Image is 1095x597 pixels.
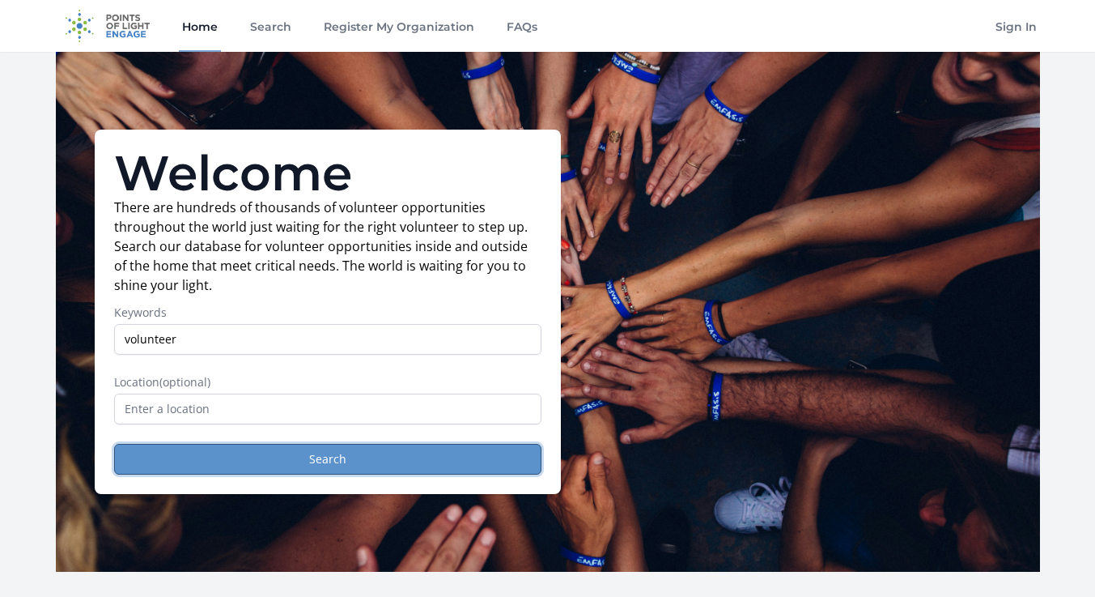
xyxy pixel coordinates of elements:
[114,305,541,321] label: Keywords
[114,149,541,198] h1: Welcome
[114,198,541,295] p: There are hundreds of thousands of volunteer opportunities throughout the world just waiting for ...
[159,374,210,390] span: (optional)
[114,374,541,390] label: Location
[114,444,541,475] button: Search
[114,394,541,424] input: Enter a location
